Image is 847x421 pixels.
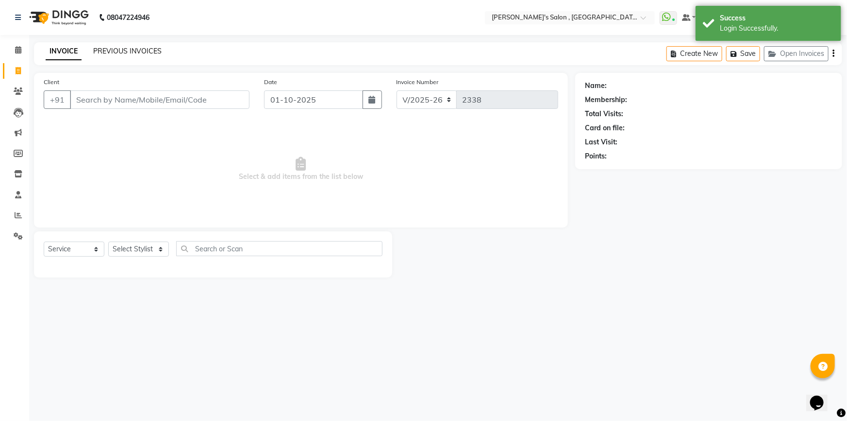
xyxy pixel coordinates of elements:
[666,46,722,61] button: Create New
[585,95,627,105] div: Membership:
[397,78,439,87] label: Invoice Number
[585,81,607,91] div: Name:
[585,137,617,147] div: Last Visit:
[25,4,91,31] img: logo
[726,46,760,61] button: Save
[93,47,162,55] a: PREVIOUS INVOICES
[44,78,59,87] label: Client
[46,43,82,60] a: INVOICE
[720,23,834,34] div: Login Successfully.
[70,90,249,109] input: Search by Name/Mobile/Email/Code
[44,121,558,218] span: Select & add items from the list below
[264,78,277,87] label: Date
[806,382,837,411] iframe: chat widget
[585,151,607,161] div: Points:
[585,109,623,119] div: Total Visits:
[764,46,829,61] button: Open Invoices
[107,4,149,31] b: 08047224946
[585,123,625,133] div: Card on file:
[720,13,834,23] div: Success
[44,90,71,109] button: +91
[176,241,382,256] input: Search or Scan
